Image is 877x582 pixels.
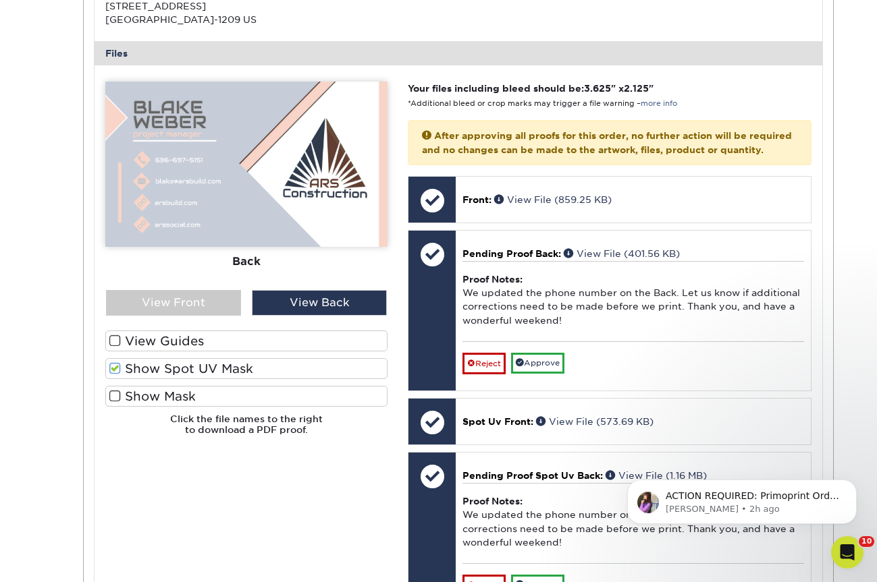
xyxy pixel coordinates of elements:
[462,261,803,341] div: We updated the phone number on the Back. Let us know if additional corrections need to be made be...
[494,194,612,205] a: View File (859.25 KB)
[105,247,388,277] div: Back
[105,413,388,446] h6: Click the file names to the right to download a PDF proof.
[462,496,523,506] strong: Proof Notes:
[511,353,564,374] a: Approve
[536,416,654,427] a: View File (573.69 KB)
[462,353,506,374] a: Reject
[607,451,877,546] iframe: Intercom notifications message
[624,83,649,94] span: 2.125
[462,416,533,427] span: Spot Uv Front:
[564,248,680,259] a: View File (401.56 KB)
[462,248,561,259] span: Pending Proof Back:
[408,83,654,94] strong: Your files including bleed should be: " x "
[422,130,792,154] strong: After approving all proofs for this order, no further action will be required and no changes can ...
[584,83,611,94] span: 3.625
[462,194,491,205] span: Front:
[408,99,677,108] small: *Additional bleed or crop marks may trigger a file warning –
[105,330,388,351] label: View Guides
[105,358,388,379] label: Show Spot UV Mask
[105,386,388,407] label: Show Mask
[462,483,803,563] div: We updated the phone number on the Back. Let us know if additional corrections need to be made be...
[462,470,603,481] span: Pending Proof Spot Uv Back:
[641,99,677,108] a: more info
[831,536,863,569] iframe: Intercom live chat
[95,41,822,65] div: Files
[252,290,387,316] div: View Back
[606,470,707,481] a: View File (1.16 MB)
[859,536,874,547] span: 10
[106,290,241,316] div: View Front
[462,274,523,285] strong: Proof Notes:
